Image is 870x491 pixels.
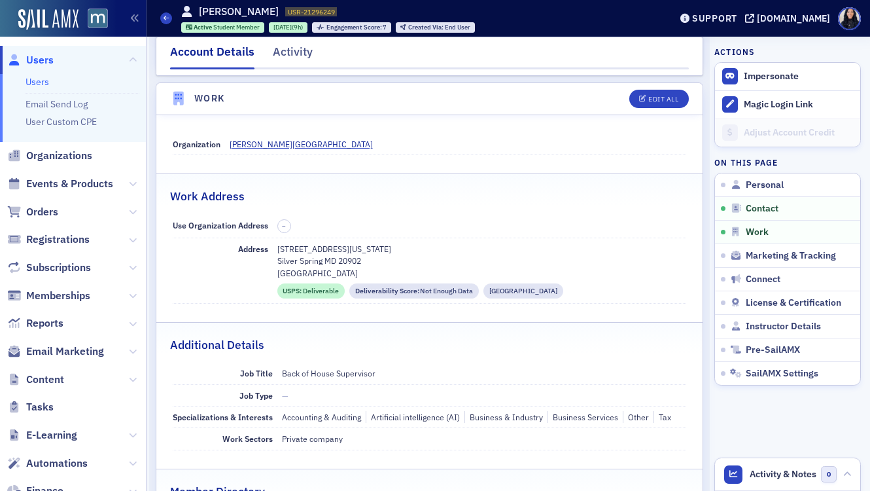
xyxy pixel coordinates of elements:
[173,220,268,230] span: Use Organization Address
[464,411,543,423] div: Business & Industry
[483,283,563,299] div: Commercial Street
[283,286,303,297] span: USPS :
[7,316,63,331] a: Reports
[240,368,273,378] span: Job Title
[170,336,264,354] h2: Additional Details
[746,368,818,380] span: SailAMX Settings
[744,71,799,82] button: Impersonate
[746,274,780,285] span: Connect
[78,9,108,31] a: View Homepage
[26,261,91,275] span: Subscriptions
[282,390,288,401] span: —
[7,205,58,219] a: Orders
[288,7,335,16] span: USR-21296249
[26,116,97,128] a: User Custom CPE
[26,149,92,163] span: Organizations
[7,53,54,67] a: Users
[186,23,260,31] a: Active Student Member
[282,411,361,423] div: Accounting & Auditing
[26,76,49,88] a: Users
[18,9,78,30] img: SailAMX
[181,22,265,33] div: Active: Active: Student Member
[7,456,88,471] a: Automations
[238,244,268,254] span: Address
[194,23,213,31] span: Active
[277,243,687,255] p: [STREET_ADDRESS][US_STATE]
[653,411,671,423] div: Tax
[282,433,343,445] div: Private company
[26,400,54,414] span: Tasks
[26,177,113,191] span: Events & Products
[26,373,64,387] span: Content
[88,9,108,29] img: SailAMX
[277,267,687,279] p: [GEOGRAPHIC_DATA]
[173,139,220,149] span: Organization
[213,23,260,31] span: Student Member
[173,412,273,422] span: Specializations & Interests
[7,177,113,191] a: Events & Products
[26,289,90,303] span: Memberships
[222,433,273,444] span: Work Sectors
[273,43,313,67] div: Activity
[648,96,678,103] div: Edit All
[26,53,54,67] span: Users
[355,286,421,297] span: Deliverability Score :
[408,24,470,31] div: End User
[746,321,821,333] span: Instructor Details
[396,22,475,33] div: Created Via: End User
[326,23,383,31] span: Engagement Score :
[26,98,88,110] a: Email Send Log
[26,205,58,219] span: Orders
[26,232,90,247] span: Registrations
[282,222,286,231] span: –
[230,138,373,150] span: Montgomery College
[26,428,77,443] span: E-Learning
[629,90,688,108] button: Edit All
[623,411,649,423] div: Other
[746,344,800,356] span: Pre-SailAMX
[714,46,755,58] h4: Actions
[7,149,92,163] a: Organizations
[7,428,77,443] a: E-Learning
[838,7,861,30] span: Profile
[408,23,445,31] span: Created Via :
[746,203,778,215] span: Contact
[7,261,91,275] a: Subscriptions
[7,232,90,247] a: Registrations
[715,90,860,118] button: Magic Login Link
[170,188,245,205] h2: Work Address
[715,118,860,147] a: Adjust Account Credit
[821,466,837,482] span: 0
[230,138,383,150] a: [PERSON_NAME][GEOGRAPHIC_DATA]
[746,179,784,191] span: Personal
[750,467,816,481] span: Activity & Notes
[26,344,104,359] span: Email Marketing
[757,12,830,24] div: [DOMAIN_NAME]
[744,99,854,111] div: Magic Login Link
[26,456,88,471] span: Automations
[746,297,841,309] span: License & Certification
[277,255,687,266] p: Silver Spring MD 20902
[7,400,54,414] a: Tasks
[26,316,63,331] span: Reports
[7,289,90,303] a: Memberships
[349,283,479,299] div: Deliverability Score: Not Enough Data
[277,283,345,299] div: USPS: Deliverable
[548,411,618,423] div: Business Services
[269,22,307,33] div: 2025-09-05 00:00:00
[170,43,254,69] div: Account Details
[273,23,292,31] span: [DATE]
[199,5,279,19] h1: [PERSON_NAME]
[273,23,303,31] div: (9h)
[745,14,835,23] button: [DOMAIN_NAME]
[746,227,769,238] span: Work
[692,12,737,24] div: Support
[239,390,273,401] span: Job Type
[744,127,854,139] div: Adjust Account Credit
[326,24,387,31] div: 7
[366,411,460,423] div: Artificial intelligence (AI)
[7,373,64,387] a: Content
[194,92,225,105] h4: Work
[282,363,687,384] dd: Back of House Supervisor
